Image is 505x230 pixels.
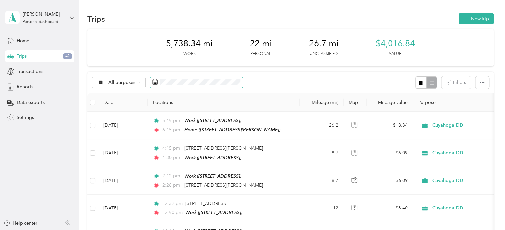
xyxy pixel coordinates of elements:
span: Cuyahoga DD [432,149,493,157]
td: [DATE] [98,139,148,167]
td: $18.34 [367,112,413,139]
button: Help center [4,220,37,227]
td: $6.09 [367,167,413,195]
span: Cuyahoga DD [432,177,493,184]
span: 5:45 pm [162,117,181,124]
h1: Trips [87,15,105,22]
td: $6.09 [367,139,413,167]
td: 26.2 [300,112,344,139]
span: All purposes [108,80,136,85]
div: [PERSON_NAME] [23,11,64,18]
span: [STREET_ADDRESS] [185,201,227,206]
td: [DATE] [98,195,148,222]
span: 4:30 pm [162,154,181,161]
span: 4:15 pm [162,145,181,152]
span: 12:50 pm [162,209,182,216]
th: Mileage value [367,93,413,112]
span: [STREET_ADDRESS][PERSON_NAME] [184,145,263,151]
td: 8.7 [300,139,344,167]
span: 5,738.34 mi [166,38,213,49]
span: $4,016.84 [376,38,415,49]
span: 6:15 pm [162,126,181,134]
span: Work ([STREET_ADDRESS]) [185,210,242,215]
span: Work ([STREET_ADDRESS]) [184,118,241,123]
span: Work ([STREET_ADDRESS]) [184,155,241,160]
th: Map [344,93,367,112]
span: 22 mi [250,38,272,49]
span: 26.7 mi [309,38,339,49]
div: Personal dashboard [23,20,58,24]
p: Value [389,51,401,57]
button: New trip [459,13,494,24]
td: 8.7 [300,167,344,195]
p: Unclassified [310,51,338,57]
span: 2:28 pm [162,182,181,189]
span: Trips [17,53,27,60]
span: 47 [63,53,72,59]
span: Home ([STREET_ADDRESS][PERSON_NAME]) [184,127,280,132]
span: Data exports [17,99,45,106]
td: [DATE] [98,167,148,195]
td: $8.40 [367,195,413,222]
span: Transactions [17,68,43,75]
p: Personal [251,51,271,57]
td: 12 [300,195,344,222]
iframe: Everlance-gr Chat Button Frame [468,193,505,230]
span: 2:12 pm [162,172,181,180]
span: Reports [17,83,33,90]
span: Cuyahoga DD [432,122,493,129]
th: Locations [148,93,300,112]
span: [STREET_ADDRESS][PERSON_NAME] [184,182,263,188]
span: Settings [17,114,34,121]
td: [DATE] [98,112,148,139]
th: Date [98,93,148,112]
th: Mileage (mi) [300,93,344,112]
span: Cuyahoga DD [432,205,493,212]
button: Filters [441,76,471,89]
span: Home [17,37,29,44]
span: 12:32 pm [162,200,182,207]
p: Work [183,51,196,57]
span: Work ([STREET_ADDRESS]) [184,173,241,179]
